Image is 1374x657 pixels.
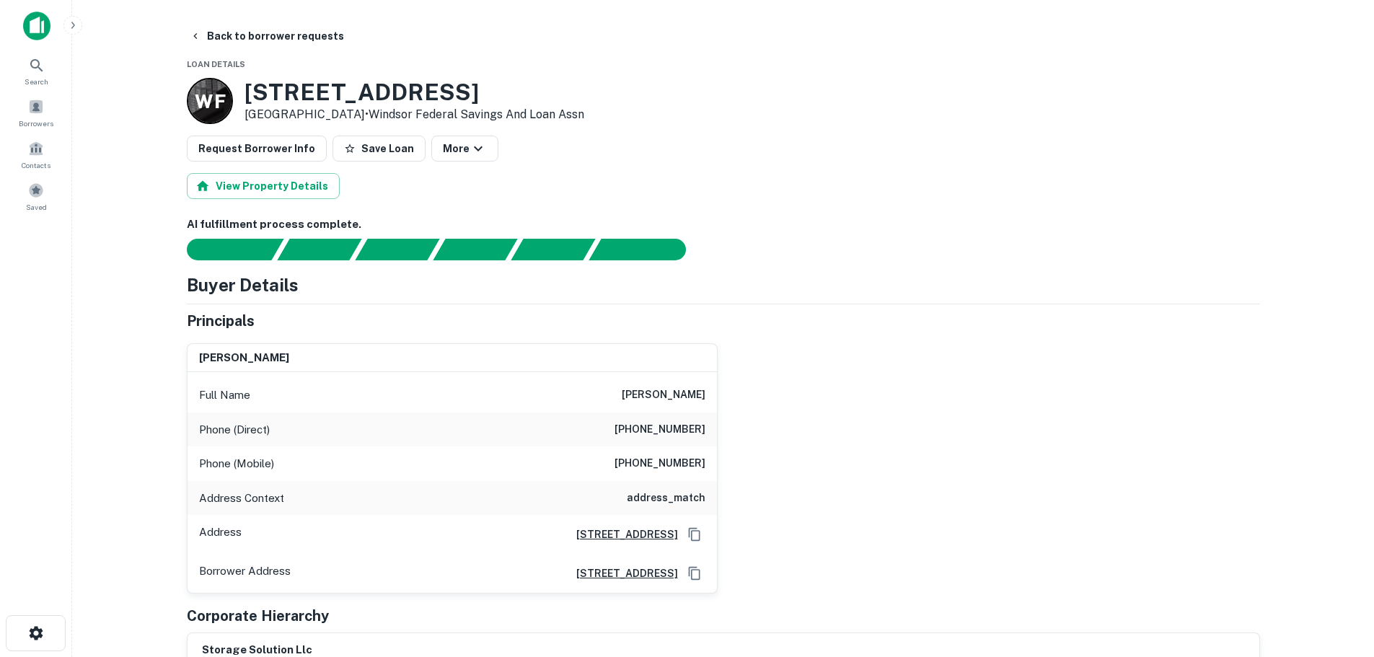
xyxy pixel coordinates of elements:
div: Principals found, still searching for contact information. This may take time... [511,239,595,260]
p: [GEOGRAPHIC_DATA] • [245,106,584,123]
button: Copy Address [684,524,705,545]
a: [STREET_ADDRESS] [565,526,678,542]
h6: [PERSON_NAME] [199,350,289,366]
span: Contacts [22,159,50,171]
span: Borrowers [19,118,53,129]
div: Documents found, AI parsing details... [355,239,439,260]
a: Windsor Federal Savings And Loan Assn [369,107,584,121]
h6: address_match [627,490,705,507]
a: [STREET_ADDRESS] [565,565,678,581]
p: Borrower Address [199,563,291,584]
div: Your request is received and processing... [277,239,361,260]
h6: [PHONE_NUMBER] [615,421,705,438]
p: Address Context [199,490,284,507]
h6: [PHONE_NUMBER] [615,455,705,472]
a: Saved [4,177,68,216]
h5: Principals [187,310,255,332]
span: Saved [26,201,47,213]
h3: [STREET_ADDRESS] [245,79,584,106]
p: W F [195,87,224,115]
p: Full Name [199,387,250,404]
img: capitalize-icon.png [23,12,50,40]
button: More [431,136,498,162]
h4: Buyer Details [187,272,299,298]
div: AI fulfillment process complete. [589,239,703,260]
p: Phone (Direct) [199,421,270,438]
a: Borrowers [4,93,68,132]
span: Search [25,76,48,87]
p: Address [199,524,242,545]
div: Principals found, AI now looking for contact information... [433,239,517,260]
button: View Property Details [187,173,340,199]
h5: Corporate Hierarchy [187,605,329,627]
h6: [PERSON_NAME] [622,387,705,404]
a: Search [4,51,68,90]
span: Loan Details [187,60,245,69]
div: Sending borrower request to AI... [169,239,278,260]
button: Copy Address [684,563,705,584]
a: Contacts [4,135,68,174]
button: Request Borrower Info [187,136,327,162]
p: Phone (Mobile) [199,455,274,472]
iframe: Chat Widget [1302,542,1374,611]
button: Back to borrower requests [184,23,350,49]
button: Save Loan [333,136,426,162]
h6: AI fulfillment process complete. [187,216,1260,233]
